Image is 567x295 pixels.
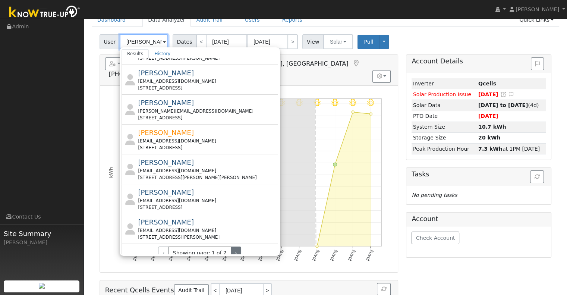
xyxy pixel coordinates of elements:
[478,102,528,108] strong: [DATE] to [DATE]
[138,159,194,166] span: [PERSON_NAME]
[478,135,500,141] strong: 20 kWh
[412,170,546,178] h5: Tasks
[412,144,477,154] td: Peak Production Hour
[138,69,194,77] span: [PERSON_NAME]
[138,174,276,181] div: [STREET_ADDRESS][PERSON_NAME][PERSON_NAME]
[478,124,506,130] strong: 10.7 kWh
[108,167,113,178] text: kWh
[412,78,477,89] td: Inverter
[369,113,372,116] circle: onclick=""
[477,144,546,154] td: at 1PM [DATE]
[6,4,84,21] img: Know True-Up
[138,114,276,121] div: [STREET_ADDRESS]
[412,215,438,223] h5: Account
[39,283,45,289] img: retrieve
[315,245,318,248] circle: onclick=""
[293,249,302,261] text: [DATE]
[508,92,514,97] i: Edit Issue
[120,34,168,49] input: Select a User
[138,197,276,204] div: [EMAIL_ADDRESS][DOMAIN_NAME]
[138,138,276,144] div: [EMAIL_ADDRESS][DOMAIN_NAME]
[331,99,338,106] i: 8/15 - Clear
[478,91,498,97] span: [DATE]
[333,163,337,166] circle: onclick=""
[323,34,353,49] button: Solar
[478,113,498,119] span: [DATE]
[412,192,457,198] i: No pending tasks
[138,99,194,107] span: [PERSON_NAME]
[138,144,276,151] div: [STREET_ADDRESS]
[329,249,338,261] text: [DATE]
[365,249,374,261] text: [DATE]
[478,102,539,108] span: (4d)
[367,99,374,106] i: 8/17 - Clear
[412,232,459,244] button: Check Account
[191,13,228,27] a: Audit Trail
[239,13,265,27] a: Users
[287,34,298,49] a: >
[349,99,356,106] i: 8/16 - Clear
[302,34,324,49] span: View
[516,6,559,12] span: [PERSON_NAME]
[352,110,355,113] circle: onclick=""
[364,39,373,45] span: Pull
[514,13,559,27] a: Quick Links
[412,57,546,65] h5: Account Details
[138,227,276,234] div: [EMAIL_ADDRESS][DOMAIN_NAME]
[478,146,503,152] strong: 7.3 kWh
[168,247,231,259] span: Showing page 1 of 2
[352,60,360,67] a: Map
[138,129,194,136] span: [PERSON_NAME]
[92,13,132,27] a: Dashboard
[122,49,149,58] a: Results
[138,204,276,211] div: [STREET_ADDRESS]
[100,34,120,49] span: User
[109,70,163,78] span: [PHONE_NUMBER]
[138,234,276,241] div: [STREET_ADDRESS][PERSON_NAME]
[413,91,471,97] span: Solar Production Issue
[311,249,320,261] text: [DATE]
[142,13,191,27] a: Data Analyzer
[412,111,477,122] td: PTO Date
[416,235,455,241] span: Check Account
[478,81,496,87] strong: ID: 1478, authorized: 08/15/25
[138,167,276,174] div: [EMAIL_ADDRESS][DOMAIN_NAME]
[221,60,349,67] span: [GEOGRAPHIC_DATA], [GEOGRAPHIC_DATA]
[412,122,477,132] td: System Size
[138,85,276,91] div: [STREET_ADDRESS]
[412,132,477,143] td: Storage Size
[531,57,544,70] button: Issue History
[231,247,242,259] button: ›
[530,170,544,183] button: Refresh
[196,34,207,49] a: <
[173,34,196,49] span: Dates
[347,249,356,261] text: [DATE]
[275,249,284,261] text: [DATE]
[138,108,276,114] div: [PERSON_NAME][EMAIL_ADDRESS][DOMAIN_NAME]
[277,13,308,27] a: Reports
[138,55,276,62] div: [STREET_ADDRESS][PERSON_NAME]
[138,218,194,226] span: [PERSON_NAME]
[4,239,80,247] div: [PERSON_NAME]
[138,78,276,85] div: [EMAIL_ADDRESS][DOMAIN_NAME]
[357,35,379,49] button: Pull
[412,100,477,111] td: Solar Data
[149,49,176,58] a: History
[314,99,321,106] i: 8/14 - Clear
[4,229,80,239] span: Site Summary
[138,188,194,196] span: [PERSON_NAME]
[500,91,507,97] a: Snooze this issue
